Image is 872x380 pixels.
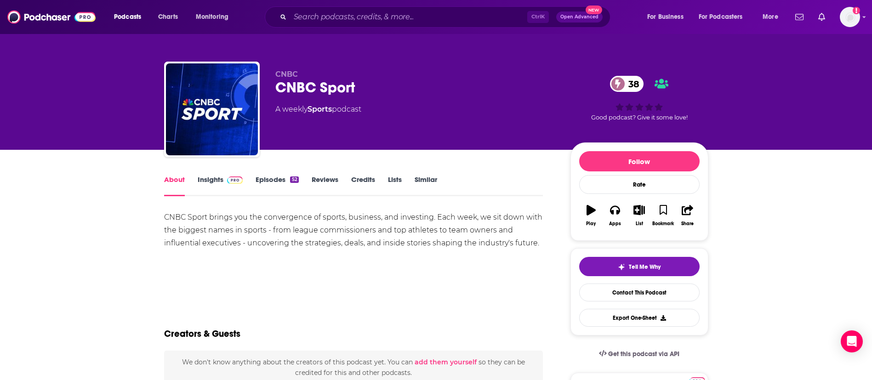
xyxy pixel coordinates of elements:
span: Charts [158,11,178,23]
button: Export One-Sheet [579,309,700,327]
span: For Podcasters [699,11,743,23]
span: Tell Me Why [629,263,661,271]
div: CNBC Sport brings you the convergence of sports, business, and investing. Each week, we sit down ... [164,211,543,250]
span: We don't know anything about the creators of this podcast yet . You can so they can be credited f... [182,358,525,376]
div: A weekly podcast [275,104,361,115]
span: CNBC [275,70,298,79]
a: Lists [388,175,402,196]
button: List [627,199,651,232]
div: 38Good podcast? Give it some love! [570,70,708,127]
button: open menu [108,10,153,24]
a: InsightsPodchaser Pro [198,175,243,196]
span: Podcasts [114,11,141,23]
a: Contact This Podcast [579,284,700,301]
button: tell me why sparkleTell Me Why [579,257,700,276]
div: Apps [609,221,621,227]
svg: Add a profile image [853,7,860,14]
span: Open Advanced [560,15,598,19]
button: add them yourself [415,358,477,366]
button: open menu [756,10,790,24]
a: Get this podcast via API [592,343,687,365]
button: Show profile menu [840,7,860,27]
button: Play [579,199,603,232]
a: Reviews [312,175,338,196]
a: Show notifications dropdown [792,9,807,25]
img: Podchaser Pro [227,176,243,184]
div: List [636,221,643,227]
button: open menu [693,10,756,24]
a: Episodes52 [256,175,298,196]
span: Ctrl K [527,11,549,23]
div: Share [681,221,694,227]
div: 52 [290,176,298,183]
span: Get this podcast via API [608,350,679,358]
a: 38 [610,76,644,92]
span: 38 [619,76,644,92]
span: New [586,6,602,14]
div: Bookmark [652,221,674,227]
span: More [763,11,778,23]
div: Play [586,221,596,227]
button: Share [675,199,699,232]
div: Search podcasts, credits, & more... [274,6,619,28]
img: tell me why sparkle [618,263,625,271]
input: Search podcasts, credits, & more... [290,10,527,24]
img: CNBC Sport [166,63,258,155]
a: Credits [351,175,375,196]
a: Similar [415,175,437,196]
a: Sports [308,105,332,113]
img: User Profile [840,7,860,27]
button: open menu [641,10,695,24]
button: Open AdvancedNew [556,11,603,23]
img: Podchaser - Follow, Share and Rate Podcasts [7,8,96,26]
button: open menu [189,10,240,24]
span: Logged in as sydneymorris_books [840,7,860,27]
button: Bookmark [651,199,675,232]
button: Follow [579,151,700,171]
div: Rate [579,175,700,194]
a: About [164,175,185,196]
span: Good podcast? Give it some love! [591,114,688,121]
button: Apps [603,199,627,232]
span: Monitoring [196,11,228,23]
a: Show notifications dropdown [815,9,829,25]
span: For Business [647,11,684,23]
h2: Creators & Guests [164,328,240,340]
div: Open Intercom Messenger [841,330,863,352]
a: Charts [152,10,183,24]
